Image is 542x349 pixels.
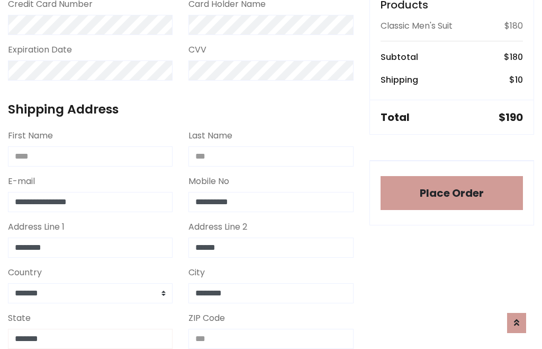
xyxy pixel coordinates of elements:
label: Expiration Date [8,43,72,56]
label: Country [8,266,42,279]
h4: Shipping Address [8,102,354,117]
label: ZIP Code [188,312,225,325]
p: Classic Men's Suit [381,20,453,32]
h6: $ [504,52,523,62]
h6: Subtotal [381,52,418,62]
label: Address Line 2 [188,221,247,233]
label: Last Name [188,129,232,142]
h6: $ [509,75,523,85]
button: Place Order [381,176,523,210]
label: CVV [188,43,206,56]
span: 190 [505,110,523,125]
label: State [8,312,31,325]
p: $180 [504,20,523,32]
label: Address Line 1 [8,221,65,233]
label: Mobile No [188,175,229,188]
label: City [188,266,205,279]
label: E-mail [8,175,35,188]
h5: Total [381,111,410,124]
h5: $ [499,111,523,124]
label: First Name [8,129,53,142]
span: 10 [515,74,523,86]
span: 180 [510,51,523,63]
h6: Shipping [381,75,418,85]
